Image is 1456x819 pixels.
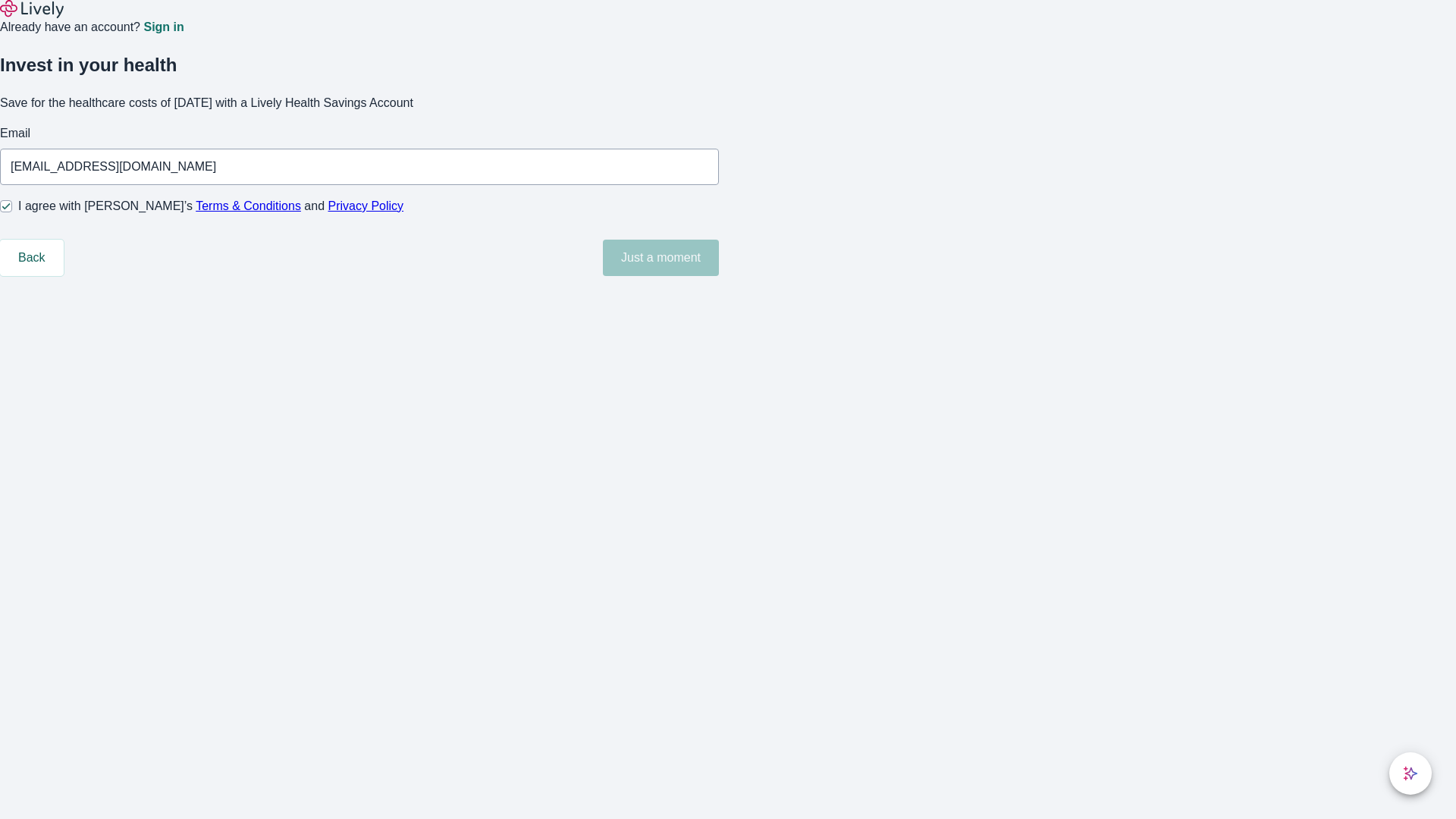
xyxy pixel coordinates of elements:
a: Privacy Policy [328,199,404,212]
svg: Lively AI Assistant [1403,766,1418,781]
span: I agree with [PERSON_NAME]’s and [18,197,403,215]
a: Terms & Conditions [196,199,301,212]
button: chat [1389,752,1432,795]
a: Sign in [143,21,184,33]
